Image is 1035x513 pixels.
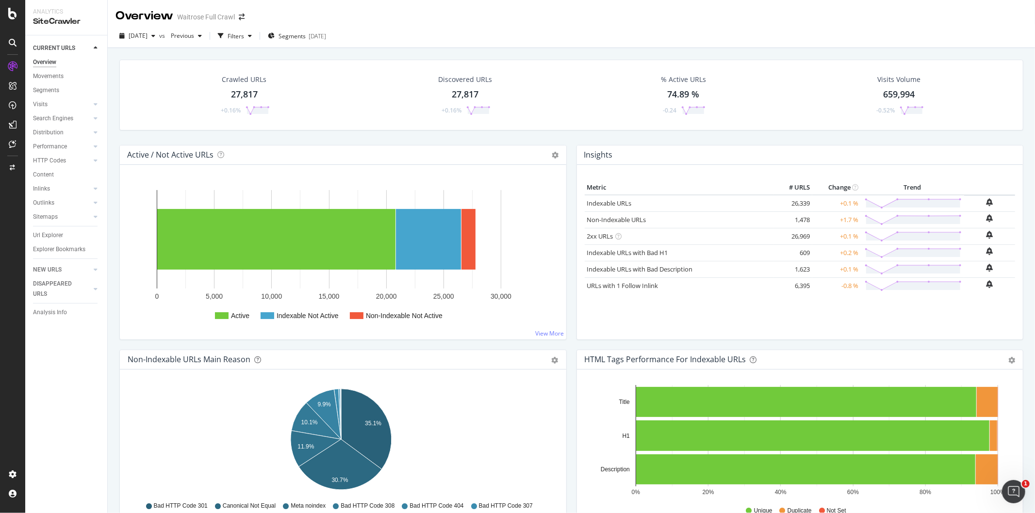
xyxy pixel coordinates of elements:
div: Visits Volume [878,75,921,84]
text: 0% [631,489,640,496]
text: Title [619,399,630,405]
text: 9.9% [318,401,331,408]
div: bell-plus [986,280,993,288]
span: Bad HTTP Code 307 [479,502,533,510]
text: 80% [920,489,931,496]
text: 15,000 [319,292,340,300]
div: Sitemaps [33,212,58,222]
text: 10.1% [301,419,318,426]
a: Sitemaps [33,212,91,222]
div: Url Explorer [33,230,63,240]
svg: A chart. [585,385,1011,497]
div: 27,817 [231,88,258,101]
div: gear [1008,357,1015,364]
text: 0 [155,292,159,300]
th: Change [812,180,861,195]
a: Overview [33,57,100,67]
span: Canonical Not Equal [223,502,276,510]
a: Movements [33,71,100,81]
span: Meta noindex [291,502,326,510]
div: [DATE] [309,32,326,40]
td: +0.1 % [812,228,861,244]
a: Indexable URLs with Bad H1 [587,248,668,257]
div: Non-Indexable URLs Main Reason [128,354,250,364]
h4: Active / Not Active URLs [127,148,214,161]
div: bell-plus [986,214,993,222]
a: Url Explorer [33,230,100,240]
div: NEW URLS [33,265,62,275]
a: NEW URLS [33,265,91,275]
div: Analysis Info [33,307,67,318]
div: Waitrose Full Crawl [177,12,235,22]
a: Performance [33,142,91,152]
a: Explorer Bookmarks [33,244,100,255]
text: 100% [990,489,1005,496]
text: Active [231,312,249,320]
div: -0.52% [876,106,895,114]
span: Previous [167,32,194,40]
div: SiteCrawler [33,16,99,27]
div: Crawled URLs [222,75,266,84]
span: Segments [279,32,306,40]
text: 10,000 [261,292,282,300]
text: Description [600,466,629,473]
td: 26,339 [773,195,812,212]
th: Metric [585,180,774,195]
td: 609 [773,244,812,261]
i: Options [552,152,559,159]
td: 1,623 [773,261,812,277]
a: Distribution [33,128,91,138]
td: +0.1 % [812,261,861,277]
text: 20,000 [376,292,397,300]
text: 60% [847,489,859,496]
a: Non-Indexable URLs [587,215,646,224]
div: HTTP Codes [33,156,66,166]
svg: A chart. [128,385,554,497]
a: Visits [33,99,91,110]
text: 5,000 [206,292,223,300]
div: HTML Tags Performance for Indexable URLs [585,354,746,364]
div: bell-plus [986,231,993,239]
div: Distribution [33,128,64,138]
div: Performance [33,142,67,152]
a: Inlinks [33,184,91,194]
span: vs [159,32,167,40]
div: Visits [33,99,48,110]
svg: A chart. [128,180,558,332]
th: Trend [861,180,964,195]
div: Search Engines [33,113,73,124]
div: bell-plus [986,198,993,206]
button: Segments[DATE] [264,28,330,44]
div: 27,817 [452,88,478,101]
div: % Active URLs [661,75,706,84]
div: Outlinks [33,198,54,208]
a: 2xx URLs [587,232,613,240]
span: 1 [1022,480,1030,488]
td: -0.8 % [812,277,861,294]
a: HTTP Codes [33,156,91,166]
div: DISAPPEARED URLS [33,279,82,299]
div: Overview [115,8,173,24]
a: CURRENT URLS [33,43,91,53]
div: Movements [33,71,64,81]
a: Analysis Info [33,307,100,318]
div: -0.24 [663,106,676,114]
div: Inlinks [33,184,50,194]
text: 40% [774,489,786,496]
a: Content [33,170,100,180]
div: bell-plus [986,264,993,272]
div: gear [552,357,559,364]
th: # URLS [773,180,812,195]
a: View More [536,329,564,337]
text: 35.1% [365,420,381,427]
td: +1.7 % [812,211,861,228]
span: 2025 Sep. 13th [129,32,148,40]
iframe: Intercom live chat [1002,480,1025,503]
text: H1 [622,433,630,439]
a: Segments [33,85,100,96]
div: 74.89 % [667,88,699,101]
td: 1,478 [773,211,812,228]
